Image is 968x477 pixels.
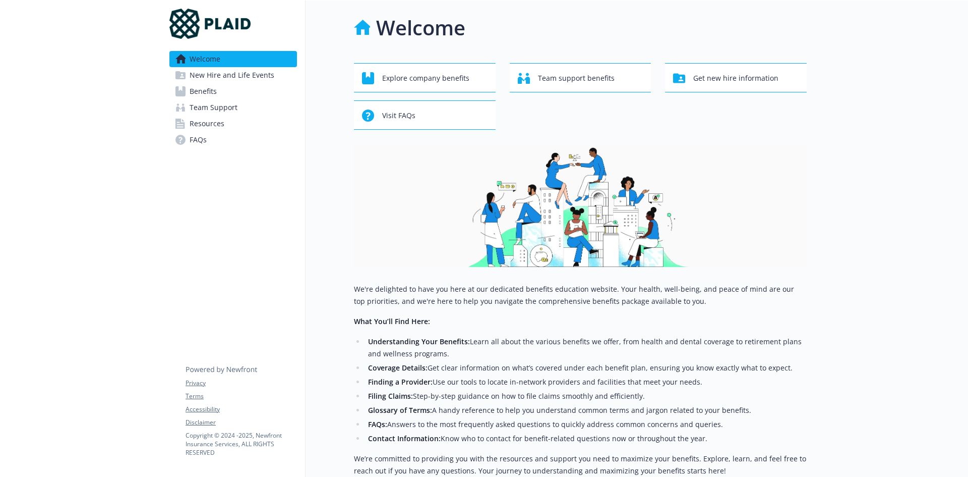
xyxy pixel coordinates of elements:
[186,431,296,457] p: Copyright © 2024 - 2025 , Newfront Insurance Services, ALL RIGHTS RESERVED
[538,69,615,88] span: Team support benefits
[368,337,470,346] strong: Understanding Your Benefits:
[354,100,496,130] button: Visit FAQs
[365,376,807,388] li: Use our tools to locate in-network providers and facilities that meet your needs.
[169,51,297,67] a: Welcome
[376,13,465,43] h1: Welcome
[190,51,220,67] span: Welcome
[368,377,433,387] strong: Finding a Provider:
[665,63,807,92] button: Get new hire information
[354,63,496,92] button: Explore company benefits
[190,99,237,116] span: Team Support
[190,116,224,132] span: Resources
[368,363,428,373] strong: Coverage Details:
[368,434,441,443] strong: Contact Information:
[186,418,296,427] a: Disclaimer
[169,116,297,132] a: Resources
[365,390,807,402] li: Step-by-step guidance on how to file claims smoothly and efficiently.
[186,392,296,401] a: Terms
[190,132,207,148] span: FAQs
[365,336,807,360] li: Learn all about the various benefits we offer, from health and dental coverage to retirement plan...
[693,69,778,88] span: Get new hire information
[169,99,297,116] a: Team Support
[169,67,297,83] a: New Hire and Life Events
[365,433,807,445] li: Know who to contact for benefit-related questions now or throughout the year.
[368,419,387,429] strong: FAQs:
[169,132,297,148] a: FAQs
[169,83,297,99] a: Benefits
[365,404,807,416] li: A handy reference to help you understand common terms and jargon related to your benefits.
[382,69,469,88] span: Explore company benefits
[354,453,807,477] p: We’re committed to providing you with the resources and support you need to maximize your benefit...
[190,67,274,83] span: New Hire and Life Events
[510,63,651,92] button: Team support benefits
[365,418,807,431] li: Answers to the most frequently asked questions to quickly address common concerns and queries.
[186,379,296,388] a: Privacy
[190,83,217,99] span: Benefits
[368,405,432,415] strong: Glossary of Terms:
[354,283,807,307] p: We're delighted to have you here at our dedicated benefits education website. Your health, well-b...
[186,405,296,414] a: Accessibility
[365,362,807,374] li: Get clear information on what’s covered under each benefit plan, ensuring you know exactly what t...
[354,316,430,326] strong: What You’ll Find Here:
[382,106,415,125] span: Visit FAQs
[354,146,807,267] img: overview page banner
[368,391,413,401] strong: Filing Claims:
